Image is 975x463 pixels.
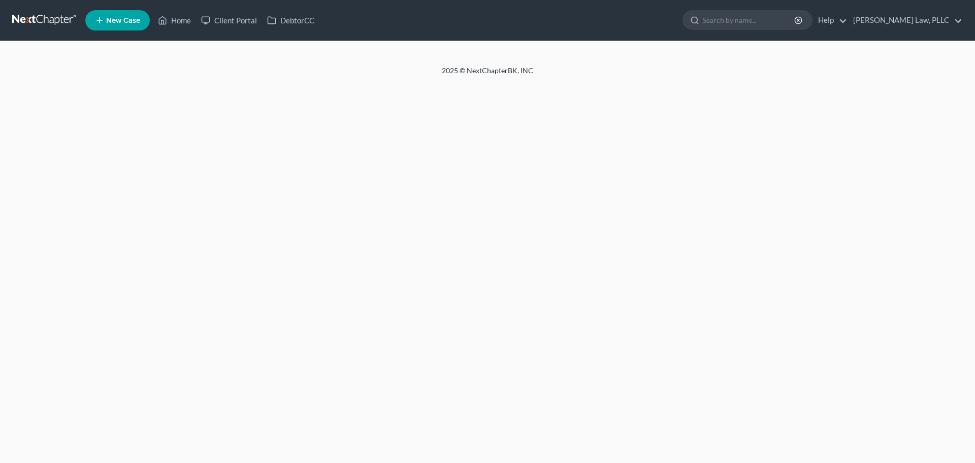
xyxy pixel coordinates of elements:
a: Home [153,11,196,29]
a: DebtorCC [262,11,319,29]
input: Search by name... [703,11,796,29]
span: New Case [106,17,140,24]
a: Client Portal [196,11,262,29]
div: 2025 © NextChapterBK, INC [198,66,777,84]
a: [PERSON_NAME] Law, PLLC [848,11,962,29]
a: Help [813,11,847,29]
